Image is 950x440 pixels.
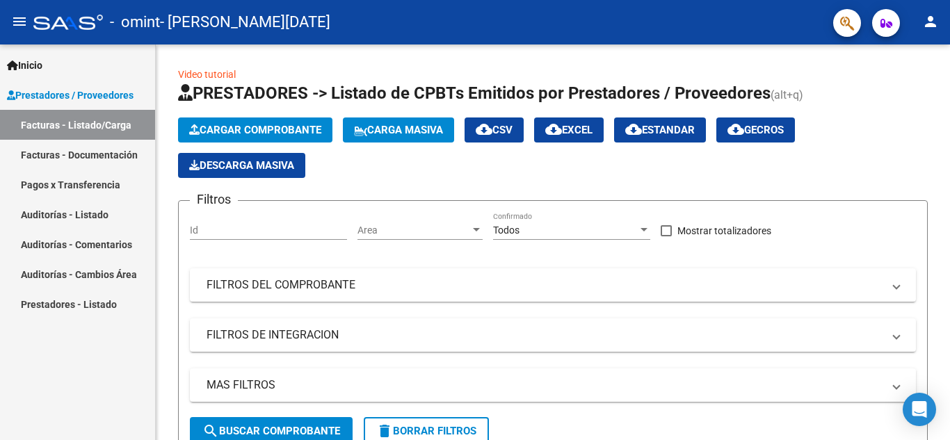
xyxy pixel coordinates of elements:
span: CSV [476,124,513,136]
span: (alt+q) [771,88,803,101]
mat-expansion-panel-header: FILTROS DEL COMPROBANTE [190,268,916,302]
span: Cargar Comprobante [189,124,321,136]
div: Open Intercom Messenger [903,393,936,426]
button: Gecros [716,117,795,142]
mat-icon: cloud_download [625,121,642,138]
button: Descarga Masiva [178,153,305,178]
span: Area [357,225,470,236]
span: EXCEL [545,124,593,136]
app-download-masive: Descarga masiva de comprobantes (adjuntos) [178,153,305,178]
span: Inicio [7,58,42,73]
button: Estandar [614,117,706,142]
mat-icon: delete [376,423,393,439]
mat-panel-title: MAS FILTROS [207,377,883,393]
mat-expansion-panel-header: MAS FILTROS [190,368,916,402]
mat-panel-title: FILTROS DE INTEGRACION [207,327,883,343]
span: - omint [110,7,160,38]
h3: Filtros [190,190,238,209]
span: Descarga Masiva [189,159,294,172]
button: Carga Masiva [343,117,454,142]
mat-icon: menu [11,13,28,30]
button: CSV [465,117,524,142]
span: Borrar Filtros [376,425,476,437]
span: - [PERSON_NAME][DATE] [160,7,330,38]
span: PRESTADORES -> Listado de CPBTs Emitidos por Prestadores / Proveedores [178,83,771,103]
span: Todos [493,225,520,236]
mat-icon: person [922,13,939,30]
mat-icon: cloud_download [727,121,744,138]
button: EXCEL [534,117,604,142]
span: Carga Masiva [354,124,443,136]
span: Estandar [625,124,695,136]
mat-icon: cloud_download [545,121,562,138]
span: Mostrar totalizadores [677,222,771,239]
button: Cargar Comprobante [178,117,332,142]
span: Buscar Comprobante [202,425,340,437]
mat-panel-title: FILTROS DEL COMPROBANTE [207,277,883,293]
mat-icon: cloud_download [476,121,492,138]
span: Gecros [727,124,784,136]
span: Prestadores / Proveedores [7,88,134,103]
a: Video tutorial [178,69,236,80]
mat-expansion-panel-header: FILTROS DE INTEGRACION [190,318,916,352]
mat-icon: search [202,423,219,439]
